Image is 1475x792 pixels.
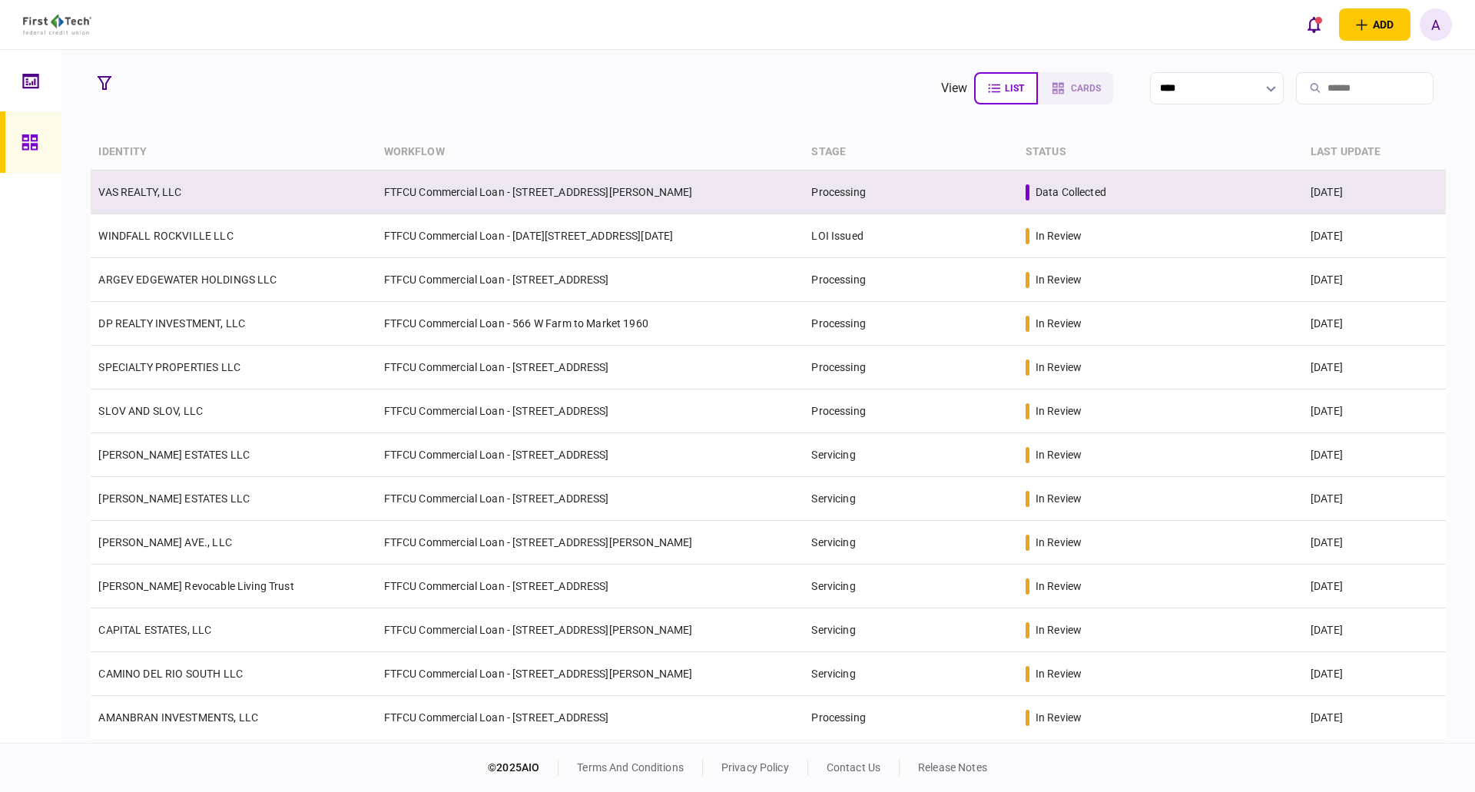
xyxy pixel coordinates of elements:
[721,761,789,774] a: privacy policy
[376,346,804,389] td: FTFCU Commercial Loan - [STREET_ADDRESS]
[1303,171,1446,214] td: [DATE]
[1303,477,1446,521] td: [DATE]
[1036,316,1082,331] div: in review
[1036,578,1082,594] div: in review
[804,696,1017,740] td: Processing
[1303,608,1446,652] td: [DATE]
[1420,8,1452,41] button: A
[804,258,1017,302] td: Processing
[98,186,181,198] a: VAS REALTY, LLC
[1036,666,1082,681] div: in review
[98,361,240,373] a: SPECIALTY PROPERTIES LLC
[1303,214,1446,258] td: [DATE]
[804,389,1017,433] td: Processing
[98,317,245,330] a: DP REALTY INVESTMENT, LLC
[804,214,1017,258] td: LOI Issued
[804,565,1017,608] td: Servicing
[376,652,804,696] td: FTFCU Commercial Loan - [STREET_ADDRESS][PERSON_NAME]
[98,711,258,724] a: AMANBRAN INVESTMENTS, LLC
[1018,134,1303,171] th: status
[1071,83,1101,94] span: cards
[1303,433,1446,477] td: [DATE]
[1298,8,1330,41] button: open notifications list
[1303,521,1446,565] td: [DATE]
[1303,134,1446,171] th: last update
[1038,72,1113,104] button: cards
[577,761,684,774] a: terms and conditions
[804,346,1017,389] td: Processing
[974,72,1038,104] button: list
[804,521,1017,565] td: Servicing
[804,433,1017,477] td: Servicing
[1303,302,1446,346] td: [DATE]
[1303,346,1446,389] td: [DATE]
[1303,652,1446,696] td: [DATE]
[804,477,1017,521] td: Servicing
[804,134,1017,171] th: stage
[98,405,203,417] a: SLOV AND SLOV, LLC
[98,449,250,461] a: [PERSON_NAME] ESTATES LLC
[98,668,243,680] a: CAMINO DEL RIO SOUTH LLC
[1036,447,1082,462] div: in review
[941,79,968,98] div: view
[827,761,880,774] a: contact us
[98,624,211,636] a: CAPITAL ESTATES, LLC
[1036,272,1082,287] div: in review
[98,536,231,548] a: [PERSON_NAME] AVE., LLC
[376,134,804,171] th: workflow
[1036,622,1082,638] div: in review
[91,134,376,171] th: identity
[804,171,1017,214] td: Processing
[23,15,91,35] img: client company logo
[98,273,277,286] a: ARGEV EDGEWATER HOLDINGS LLC
[1036,710,1082,725] div: in review
[376,696,804,740] td: FTFCU Commercial Loan - [STREET_ADDRESS]
[1036,360,1082,375] div: in review
[488,760,559,776] div: © 2025 AIO
[1036,403,1082,419] div: in review
[376,433,804,477] td: FTFCU Commercial Loan - [STREET_ADDRESS]
[1303,696,1446,740] td: [DATE]
[1005,83,1024,94] span: list
[376,521,804,565] td: FTFCU Commercial Loan - [STREET_ADDRESS][PERSON_NAME]
[376,389,804,433] td: FTFCU Commercial Loan - [STREET_ADDRESS]
[804,652,1017,696] td: Servicing
[1036,535,1082,550] div: in review
[376,302,804,346] td: FTFCU Commercial Loan - 566 W Farm to Market 1960
[918,761,987,774] a: release notes
[98,580,293,592] a: [PERSON_NAME] Revocable Living Trust
[804,608,1017,652] td: Servicing
[376,565,804,608] td: FTFCU Commercial Loan - [STREET_ADDRESS]
[1303,565,1446,608] td: [DATE]
[1036,491,1082,506] div: in review
[98,492,250,505] a: [PERSON_NAME] ESTATES LLC
[98,230,233,242] a: WINDFALL ROCKVILLE LLC
[1036,228,1082,244] div: in review
[1036,184,1106,200] div: data collected
[376,171,804,214] td: FTFCU Commercial Loan - [STREET_ADDRESS][PERSON_NAME]
[1303,389,1446,433] td: [DATE]
[376,258,804,302] td: FTFCU Commercial Loan - [STREET_ADDRESS]
[376,214,804,258] td: FTFCU Commercial Loan - [DATE][STREET_ADDRESS][DATE]
[376,608,804,652] td: FTFCU Commercial Loan - [STREET_ADDRESS][PERSON_NAME]
[1339,8,1410,41] button: open adding identity options
[1303,258,1446,302] td: [DATE]
[376,477,804,521] td: FTFCU Commercial Loan - [STREET_ADDRESS]
[804,302,1017,346] td: Processing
